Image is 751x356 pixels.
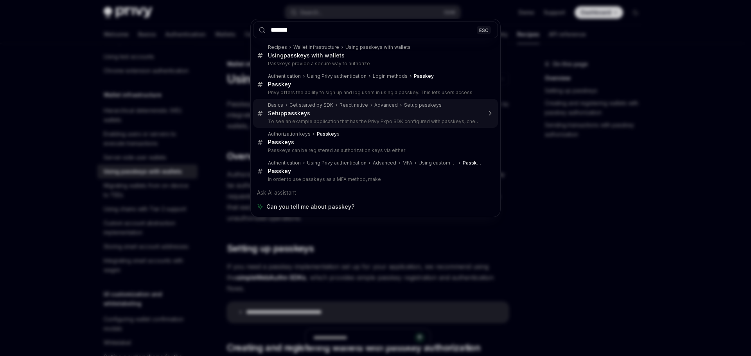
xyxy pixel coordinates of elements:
div: Using Privy authentication [307,160,367,166]
div: Using custom UIs [419,160,456,166]
div: s [317,131,340,137]
div: Advanced [374,102,398,108]
div: Authentication [268,73,301,79]
div: Ask AI assistant [253,186,498,200]
div: Get started by SDK [289,102,333,108]
div: Advanced [373,160,396,166]
div: Basics [268,102,283,108]
div: Setup passkeys [404,102,442,108]
b: Passkey [268,139,291,145]
p: Passkeys can be registered as authorization keys via either [268,147,482,154]
div: Setup s [268,110,310,117]
div: Login methods [373,73,408,79]
b: passkey [284,52,307,59]
b: Passkey [268,168,291,174]
b: Passkey [268,81,291,88]
div: Authorization keys [268,131,311,137]
div: Authentication [268,160,301,166]
div: React native [340,102,368,108]
div: MFA [402,160,412,166]
div: s [268,139,294,146]
div: Wallet infrastructure [293,44,339,50]
div: Using passkeys with wallets [345,44,411,50]
b: Passkey [463,160,483,166]
div: Recipes [268,44,287,50]
b: Passkey [317,131,337,137]
div: ESC [477,26,491,34]
p: Privy offers the ability to sign up and log users in using a passkey. This lets users access [268,89,482,96]
div: Using s with wallets [268,52,345,59]
span: Can you tell me about passkey? [266,203,354,211]
p: Passkeys provide a secure way to authorize [268,61,482,67]
p: In order to use passkeys as a MFA method, make [268,176,482,182]
b: Passkey [414,73,434,79]
div: Using Privy authentication [307,73,367,79]
p: To see an example application that has the Privy Expo SDK configured with passkeys, check out our E [268,118,482,125]
b: passkey [284,110,307,116]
